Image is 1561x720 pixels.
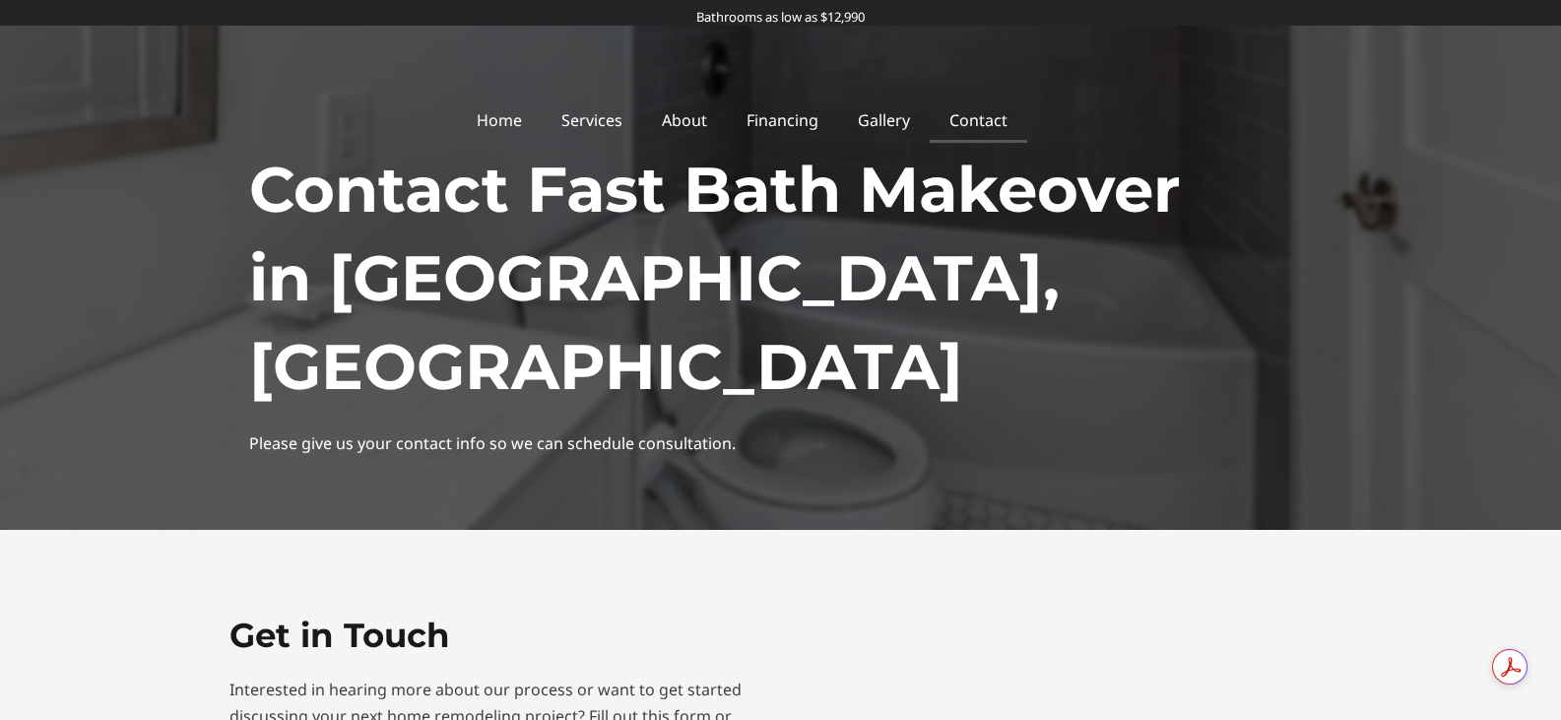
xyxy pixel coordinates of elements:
[249,430,1313,457] p: Please give us your contact info so we can schedule consultation.
[930,98,1027,143] a: Contact
[249,146,1313,411] h1: Contact Fast Bath Makeover in [GEOGRAPHIC_DATA], [GEOGRAPHIC_DATA]
[229,614,771,657] h2: Get in Touch
[642,98,727,143] a: About
[727,98,838,143] a: Financing
[838,98,930,143] a: Gallery
[457,98,542,143] a: Home
[542,98,642,143] a: Services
